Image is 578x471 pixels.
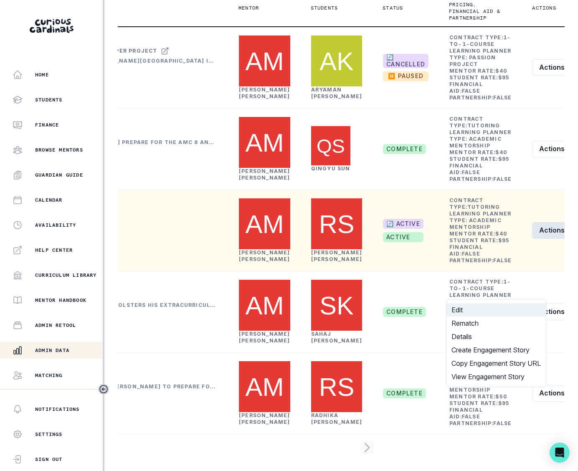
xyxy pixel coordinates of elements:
[383,307,426,317] span: complete
[446,303,546,317] button: Edit
[35,96,63,103] p: Students
[35,247,73,253] p: Help Center
[383,388,426,398] span: complete
[30,19,74,33] img: Curious Cardinals Logo
[311,165,350,172] a: Qingyu Sun
[446,370,546,383] button: View Engagement Story
[35,347,69,354] p: Admin Data
[493,257,512,263] b: false
[311,331,363,344] a: Sahaj [PERSON_NAME]
[311,249,363,262] a: [PERSON_NAME] [PERSON_NAME]
[35,372,63,379] p: Matching
[532,5,556,11] p: Actions
[35,197,63,203] p: Calendar
[449,278,512,346] td: Contract Type: Learning Planner Type: Mentor Rate: Student Rate: Financial Aid: Partnership:
[35,297,86,304] p: Mentor Handbook
[35,456,63,463] p: Sign Out
[449,54,496,67] b: Passion Project
[449,34,512,101] td: Contract Type: Learning Planner Type: Mentor Rate: Student Rate: Financial Aid: Partnership:
[239,412,290,425] a: [PERSON_NAME] [PERSON_NAME]
[386,73,425,80] div: ⏸️ paused
[498,74,510,81] b: $ 95
[35,71,49,78] p: Home
[449,34,511,47] b: 1-to-1-course
[449,299,496,311] b: Passion Project
[383,219,423,229] span: 🔄 ACTIVE
[462,169,480,175] b: false
[449,115,512,183] td: Contract Type: Learning Planner Type: Mentor Rate: Student Rate: Financial Aid: Partnership:
[493,420,512,426] b: false
[493,94,512,101] b: false
[35,222,76,228] p: Availability
[446,343,546,357] button: Create Engagement Story
[446,357,546,370] button: Copy Engagement Story URL
[446,317,546,330] button: Rematch
[498,156,510,162] b: $ 95
[311,412,363,425] a: Radhika [PERSON_NAME]
[360,441,374,454] svg: page right
[449,279,511,291] b: 1-to-1-course
[311,86,363,99] a: Aryaman [PERSON_NAME]
[35,431,63,438] p: Settings
[467,204,500,210] b: tutoring
[35,406,80,413] p: Notifications
[462,88,480,94] b: false
[493,176,512,182] b: false
[311,5,338,11] p: Students
[446,330,546,343] button: Details
[239,249,290,262] a: [PERSON_NAME] [PERSON_NAME]
[495,393,507,400] b: $ 50
[383,5,403,11] p: Status
[449,217,502,230] b: Academic Mentorship
[449,197,512,264] td: Contract Type: Learning Planner Type: Mentor Rate: Student Rate: Financial Aid: Partnership:
[550,443,570,463] div: Open Intercom Messenger
[462,413,480,420] b: false
[239,331,290,344] a: [PERSON_NAME] [PERSON_NAME]
[498,237,510,243] b: $ 95
[498,400,510,406] b: $ 95
[495,230,507,237] b: $ 40
[383,232,423,242] span: active
[495,68,507,74] b: $ 40
[239,86,290,99] a: [PERSON_NAME] [PERSON_NAME]
[98,384,109,395] button: Toggle sidebar
[449,360,512,427] td: Contract Type: Learning Planner Type: Mentor Rate: Student Rate: Financial Aid: Partnership:
[467,122,500,129] b: tutoring
[35,322,76,329] p: Admin Retool
[383,144,426,154] span: complete
[238,5,259,11] p: Mentor
[449,136,502,149] b: Academic Mentorship
[239,168,290,181] a: [PERSON_NAME] [PERSON_NAME]
[462,251,480,257] b: false
[35,147,83,153] p: Browse Mentors
[383,54,428,68] span: 🔄 CANCELLED
[35,172,83,178] p: Guardian Guide
[495,149,507,155] b: $ 40
[35,272,97,279] p: Curriculum Library
[35,122,59,128] p: Finance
